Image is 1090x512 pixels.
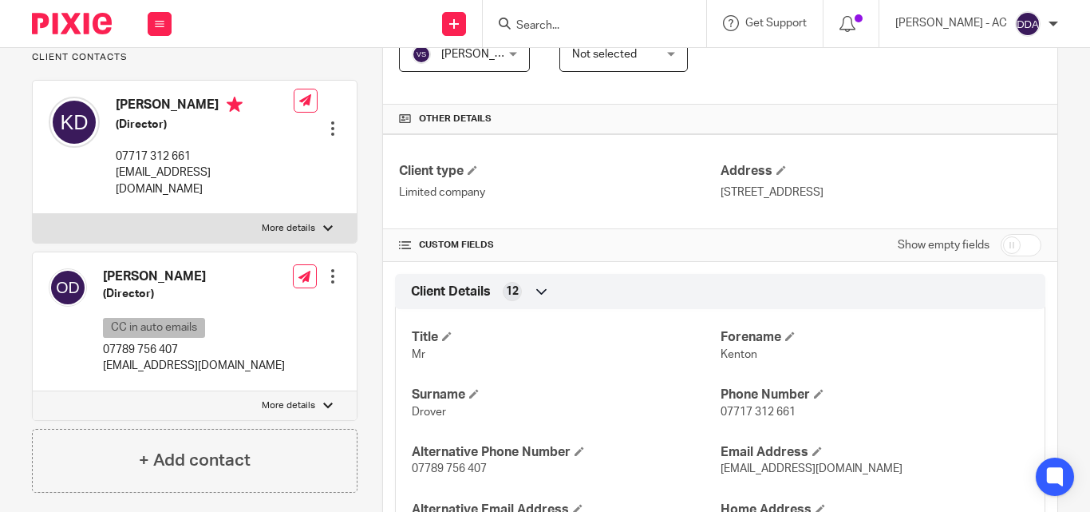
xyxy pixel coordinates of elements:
h4: Email Address [721,444,1029,461]
span: 12 [506,284,519,300]
h4: [PERSON_NAME] [116,97,294,117]
h4: [PERSON_NAME] [103,268,285,285]
h4: CUSTOM FIELDS [399,239,720,252]
i: Primary [227,97,243,113]
span: Kenton [721,349,757,360]
img: svg%3E [412,45,431,64]
span: Other details [419,113,492,125]
span: 07717 312 661 [721,407,796,418]
p: [EMAIL_ADDRESS][DOMAIN_NAME] [103,358,285,374]
label: Show empty fields [898,237,989,253]
h4: Surname [412,387,720,403]
h4: Alternative Phone Number [412,444,720,461]
span: Mr [412,349,425,360]
p: CC in auto emails [103,318,205,338]
span: [EMAIL_ADDRESS][DOMAIN_NAME] [721,463,902,474]
p: [EMAIL_ADDRESS][DOMAIN_NAME] [116,165,294,197]
input: Search [515,19,658,34]
p: 07717 312 661 [116,149,294,165]
span: Get Support [745,18,807,29]
p: [PERSON_NAME] - AC [895,15,1007,31]
img: svg%3E [49,268,87,307]
span: Not selected [572,49,637,60]
h4: Forename [721,329,1029,346]
h4: Title [412,329,720,346]
h4: + Add contact [139,448,251,473]
span: Client Details [411,284,491,300]
span: Drover [412,407,446,418]
h4: Client type [399,163,720,180]
img: svg%3E [49,97,100,148]
img: Pixie [32,13,112,34]
p: More details [262,399,315,412]
p: More details [262,222,315,235]
span: [PERSON_NAME] [441,49,529,60]
h5: (Director) [116,117,294,133]
p: Limited company [399,185,720,200]
h4: Phone Number [721,387,1029,403]
img: svg%3E [1015,11,1041,37]
span: 07789 756 407 [412,463,487,474]
p: [STREET_ADDRESS] [721,185,1041,200]
h4: Address [721,163,1041,180]
h5: (Director) [103,286,285,302]
p: 07789 756 407 [103,342,285,358]
p: Client contacts [32,51,357,64]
